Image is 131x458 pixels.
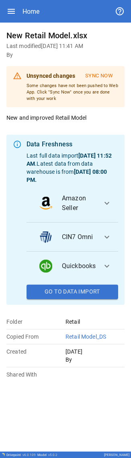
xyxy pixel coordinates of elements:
button: data_logoCIN7 Omni [27,223,118,252]
span: v 6.0.109 [23,453,36,457]
p: Folder [6,318,65,326]
h6: Last modified [DATE] 11:41 AM [6,42,125,51]
p: Retail [65,318,125,326]
button: Sync Now [80,69,118,83]
span: expand_more [102,232,112,242]
span: Amazon Seller [62,194,96,213]
button: data_logoQuickbooks [27,252,118,281]
b: [DATE] 11:52 AM [27,152,112,167]
span: expand_more [102,198,112,208]
span: expand_more [102,261,112,271]
button: data_logoAmazon Seller [27,184,118,223]
span: Quickbooks [62,261,96,271]
p: Some changes have not been pushed to Web App. Click "Sync Now" once you are done with your work [27,83,118,102]
div: Home [23,8,39,15]
h6: New Retail Model.xlsx [6,29,125,42]
div: Data Freshness [27,139,118,149]
p: New and improved Retail Model [6,114,125,122]
img: data_logo [39,260,52,273]
p: Last full data import . Latest data from data warehouse is from [27,152,118,184]
h6: By [6,51,125,60]
p: By [65,356,125,364]
img: data_logo [39,231,52,244]
div: Model [37,453,57,457]
div: Drivepoint [6,453,36,457]
p: Shared With [6,371,65,379]
span: v 5.0.2 [48,453,57,457]
b: Unsynced changes [27,73,75,79]
span: CIN7 Omni [62,232,96,242]
b: [DATE] 08:00 PM . [27,169,107,183]
img: Drivepoint [2,453,5,456]
p: [DATE] [65,348,125,356]
p: Retail Model_DS [65,333,125,341]
p: Copied From [6,333,65,341]
div: [PERSON_NAME] [104,453,129,457]
img: data_logo [39,197,52,210]
p: Created [6,348,65,356]
button: Go To Data Import [27,285,118,299]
